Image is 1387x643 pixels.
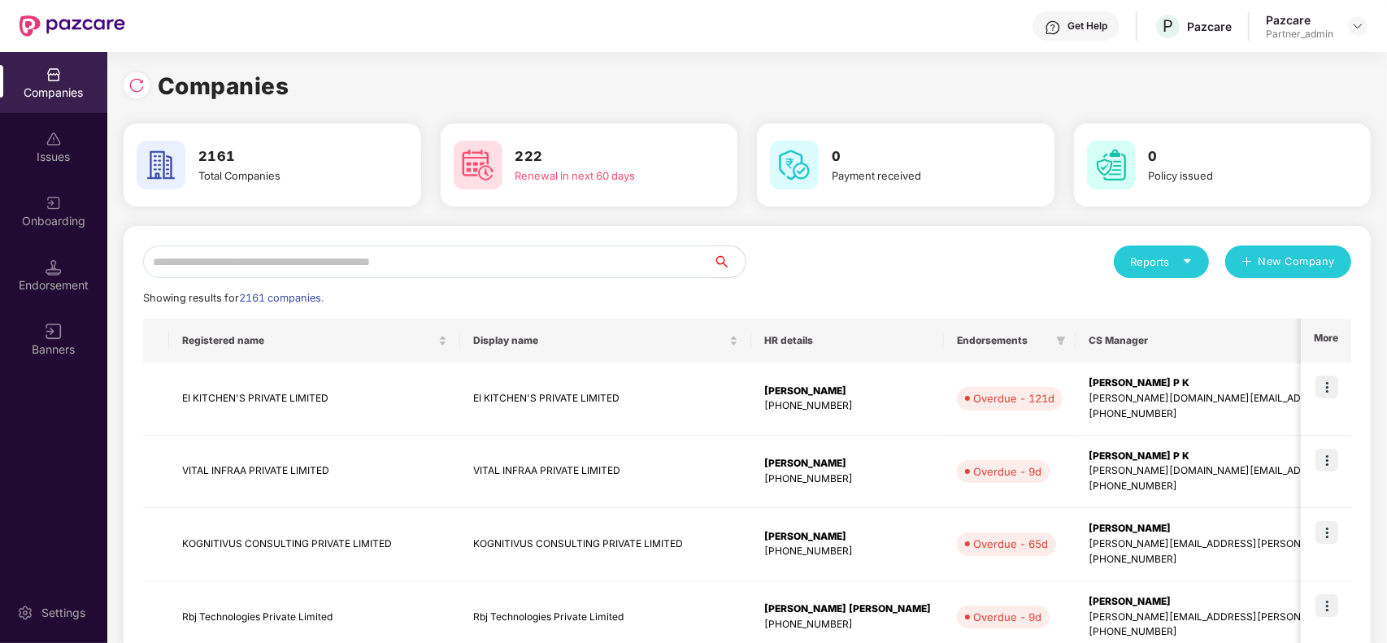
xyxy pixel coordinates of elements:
img: icon [1315,376,1338,398]
div: [PERSON_NAME] [PERSON_NAME] [764,602,931,617]
span: filter [1056,336,1066,345]
td: EI KITCHEN'S PRIVATE LIMITED [169,363,460,436]
div: Total Companies [198,167,375,184]
td: VITAL INFRAA PRIVATE LIMITED [460,436,751,509]
img: svg+xml;base64,PHN2ZyBpZD0iSXNzdWVzX2Rpc2FibGVkIiB4bWxucz0iaHR0cDovL3d3dy53My5vcmcvMjAwMC9zdmciIH... [46,131,62,147]
td: VITAL INFRAA PRIVATE LIMITED [169,436,460,509]
div: Payment received [832,167,1008,184]
div: Settings [37,605,90,621]
img: icon [1315,449,1338,471]
div: Overdue - 9d [973,609,1041,625]
img: svg+xml;base64,PHN2ZyB4bWxucz0iaHR0cDovL3d3dy53My5vcmcvMjAwMC9zdmciIHdpZHRoPSI2MCIgaGVpZ2h0PSI2MC... [1087,141,1136,189]
button: plusNew Company [1225,245,1351,278]
td: EI KITCHEN'S PRIVATE LIMITED [460,363,751,436]
td: KOGNITIVUS CONSULTING PRIVATE LIMITED [460,508,751,581]
div: Renewal in next 60 days [515,167,692,184]
span: New Company [1259,254,1336,270]
div: Get Help [1067,20,1107,33]
div: [PERSON_NAME] [764,384,931,399]
span: 2161 companies. [239,292,324,304]
span: plus [1241,256,1252,269]
span: P [1163,16,1173,36]
td: KOGNITIVUS CONSULTING PRIVATE LIMITED [169,508,460,581]
div: [PHONE_NUMBER] [764,544,931,559]
span: Endorsements [957,334,1050,347]
th: HR details [751,319,944,363]
img: svg+xml;base64,PHN2ZyB3aWR0aD0iMTQuNSIgaGVpZ2h0PSIxNC41IiB2aWV3Qm94PSIwIDAgMTYgMTYiIGZpbGw9Im5vbm... [46,259,62,276]
img: svg+xml;base64,PHN2ZyBpZD0iQ29tcGFuaWVzIiB4bWxucz0iaHR0cDovL3d3dy53My5vcmcvMjAwMC9zdmciIHdpZHRoPS... [46,67,62,83]
span: caret-down [1182,256,1193,267]
span: Registered name [182,334,435,347]
div: Overdue - 9d [973,463,1041,480]
div: Reports [1130,254,1193,270]
img: svg+xml;base64,PHN2ZyBpZD0iRHJvcGRvd24tMzJ4MzIiIHhtbG5zPSJodHRwOi8vd3d3LnczLm9yZy8yMDAwL3N2ZyIgd2... [1351,20,1364,33]
img: icon [1315,594,1338,617]
img: svg+xml;base64,PHN2ZyB4bWxucz0iaHR0cDovL3d3dy53My5vcmcvMjAwMC9zdmciIHdpZHRoPSI2MCIgaGVpZ2h0PSI2MC... [770,141,819,189]
div: Overdue - 121d [973,390,1054,406]
button: search [712,245,746,278]
span: search [712,255,746,268]
th: Registered name [169,319,460,363]
div: [PHONE_NUMBER] [764,471,931,487]
h3: 222 [515,146,692,167]
span: filter [1053,331,1069,350]
div: [PERSON_NAME] [764,529,931,545]
h3: 0 [832,146,1008,167]
div: Pazcare [1187,19,1232,34]
h1: Companies [158,68,289,104]
th: Display name [460,319,751,363]
img: svg+xml;base64,PHN2ZyBpZD0iUmVsb2FkLTMyeDMyIiB4bWxucz0iaHR0cDovL3d3dy53My5vcmcvMjAwMC9zdmciIHdpZH... [128,77,145,93]
div: Overdue - 65d [973,536,1048,552]
img: svg+xml;base64,PHN2ZyB4bWxucz0iaHR0cDovL3d3dy53My5vcmcvMjAwMC9zdmciIHdpZHRoPSI2MCIgaGVpZ2h0PSI2MC... [137,141,185,189]
div: Policy issued [1149,167,1325,184]
img: New Pazcare Logo [20,15,125,37]
span: Display name [473,334,726,347]
th: More [1301,319,1351,363]
h3: 0 [1149,146,1325,167]
span: Showing results for [143,292,324,304]
img: svg+xml;base64,PHN2ZyB4bWxucz0iaHR0cDovL3d3dy53My5vcmcvMjAwMC9zdmciIHdpZHRoPSI2MCIgaGVpZ2h0PSI2MC... [454,141,502,189]
img: svg+xml;base64,PHN2ZyBpZD0iU2V0dGluZy0yMHgyMCIgeG1sbnM9Imh0dHA6Ly93d3cudzMub3JnLzIwMDAvc3ZnIiB3aW... [17,605,33,621]
div: Partner_admin [1266,28,1333,41]
div: [PHONE_NUMBER] [764,617,931,632]
div: [PHONE_NUMBER] [764,398,931,414]
div: Pazcare [1266,12,1333,28]
img: icon [1315,521,1338,544]
h3: 2161 [198,146,375,167]
div: [PERSON_NAME] [764,456,931,471]
img: svg+xml;base64,PHN2ZyB3aWR0aD0iMjAiIGhlaWdodD0iMjAiIHZpZXdCb3g9IjAgMCAyMCAyMCIgZmlsbD0ibm9uZSIgeG... [46,195,62,211]
img: svg+xml;base64,PHN2ZyBpZD0iSGVscC0zMngzMiIgeG1sbnM9Imh0dHA6Ly93d3cudzMub3JnLzIwMDAvc3ZnIiB3aWR0aD... [1045,20,1061,36]
img: svg+xml;base64,PHN2ZyB3aWR0aD0iMTYiIGhlaWdodD0iMTYiIHZpZXdCb3g9IjAgMCAxNiAxNiIgZmlsbD0ibm9uZSIgeG... [46,324,62,340]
